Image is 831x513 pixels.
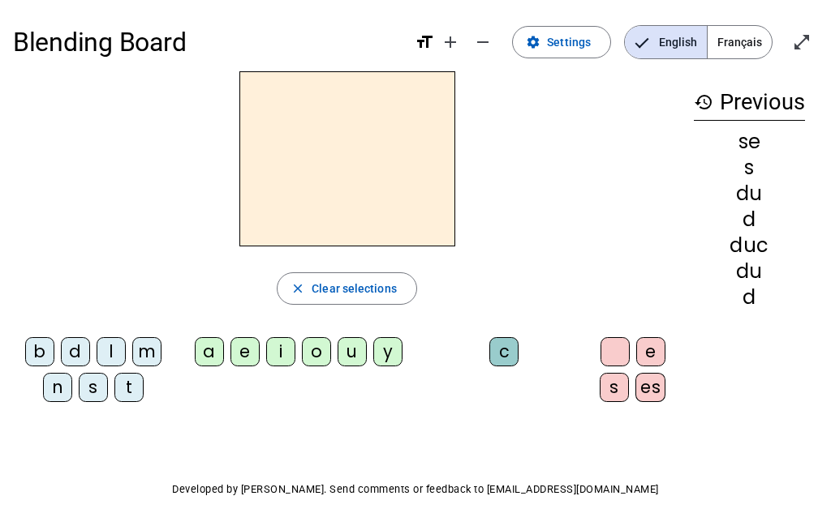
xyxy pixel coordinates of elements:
mat-button-toggle-group: Language selection [624,25,773,59]
div: d [694,210,805,229]
mat-icon: close [291,281,305,296]
div: se [694,132,805,152]
button: Settings [512,26,611,58]
div: duc [694,236,805,255]
div: du [694,262,805,281]
div: l [97,337,126,366]
mat-icon: format_size [415,32,434,52]
div: o [302,337,331,366]
div: es [635,373,665,402]
div: m [132,337,161,366]
div: d [61,337,90,366]
div: s [694,158,805,177]
div: t [114,373,144,402]
button: Increase font size [434,26,467,58]
p: Developed by [PERSON_NAME]. Send comments or feedback to [EMAIL_ADDRESS][DOMAIN_NAME] [13,480,818,499]
div: i [266,337,295,366]
mat-icon: settings [526,35,540,49]
h3: Previous [694,84,805,121]
span: Clear selections [312,279,397,298]
div: s [600,373,629,402]
button: Decrease font size [467,26,499,58]
div: e [230,337,260,366]
mat-icon: history [694,92,713,112]
div: a [195,337,224,366]
div: b [25,337,54,366]
div: d [694,288,805,307]
button: Clear selections [277,272,417,305]
button: Enter full screen [786,26,818,58]
span: Settings [547,32,591,52]
h1: Blending Board [13,16,402,68]
mat-icon: remove [473,32,493,52]
div: n [43,373,72,402]
div: y [373,337,403,366]
span: English [625,26,707,58]
span: Français [708,26,772,58]
div: u [338,337,367,366]
mat-icon: open_in_full [792,32,812,52]
div: du [694,184,805,203]
div: s [79,373,108,402]
div: c [489,337,519,366]
mat-icon: add [441,32,460,52]
div: e [636,337,665,366]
